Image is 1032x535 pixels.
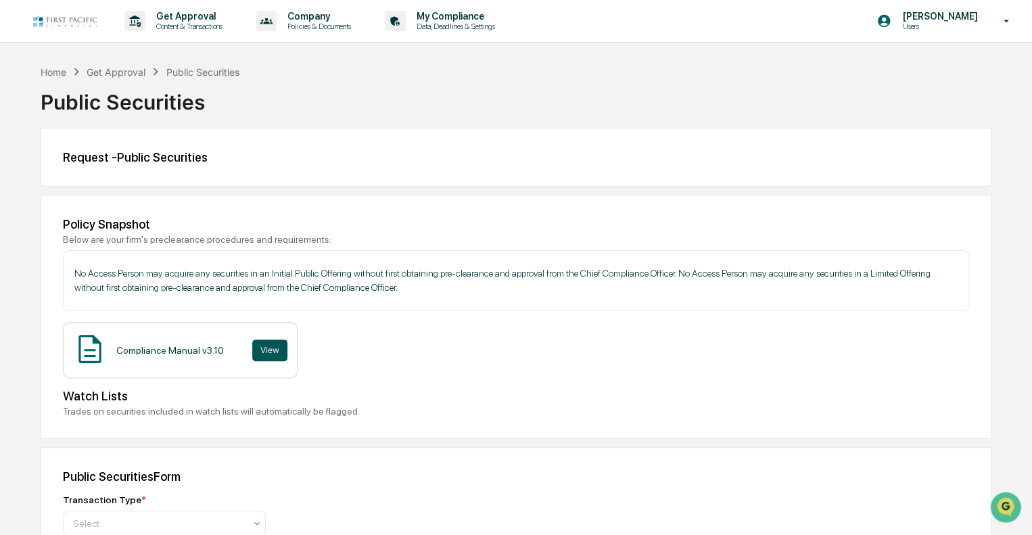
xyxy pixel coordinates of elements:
p: Get Approval [145,11,229,22]
button: View [252,340,287,361]
button: Start new chat [230,108,246,124]
p: My Compliance [406,11,502,22]
p: Users [891,22,984,31]
div: Public Securities [41,79,991,114]
p: Data, Deadlines & Settings [406,22,502,31]
div: Watch Lists [63,389,969,403]
div: 🔎 [14,197,24,208]
div: 🖐️ [14,172,24,183]
div: Trades on securities included in watch lists will automatically be flagged. [63,406,969,417]
div: Compliance Manual v3.10 [116,345,224,356]
a: 🖐️Preclearance [8,165,93,189]
p: No Access Person may acquire any securities in an Initial Public Offering without first obtaining... [74,266,958,295]
p: How can we help? [14,28,246,50]
a: 🔎Data Lookup [8,191,91,215]
a: Powered byPylon [95,229,164,239]
img: 1746055101610-c473b297-6a78-478c-a979-82029cc54cd1 [14,103,38,128]
p: [PERSON_NAME] [891,11,984,22]
img: logo [32,15,97,28]
img: Document Icon [73,332,107,366]
span: Data Lookup [27,196,85,210]
p: Company [277,11,358,22]
div: Get Approval [87,66,145,78]
div: Public Securities Form [63,469,969,484]
span: Preclearance [27,170,87,184]
div: Policy Snapshot [63,217,969,231]
div: Request - Public Securities [63,150,969,164]
span: Attestations [112,170,168,184]
iframe: Open customer support [989,490,1025,527]
div: Below are your firm's preclearance procedures and requirements: [63,234,969,245]
div: We're available if you need us! [46,117,171,128]
div: 🗄️ [98,172,109,183]
span: Pylon [135,229,164,239]
div: Public Securities [166,66,239,78]
a: 🗄️Attestations [93,165,173,189]
p: Content & Transactions [145,22,229,31]
p: Policies & Documents [277,22,358,31]
div: Home [41,66,66,78]
div: Transaction Type [63,494,146,505]
div: Start new chat [46,103,222,117]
